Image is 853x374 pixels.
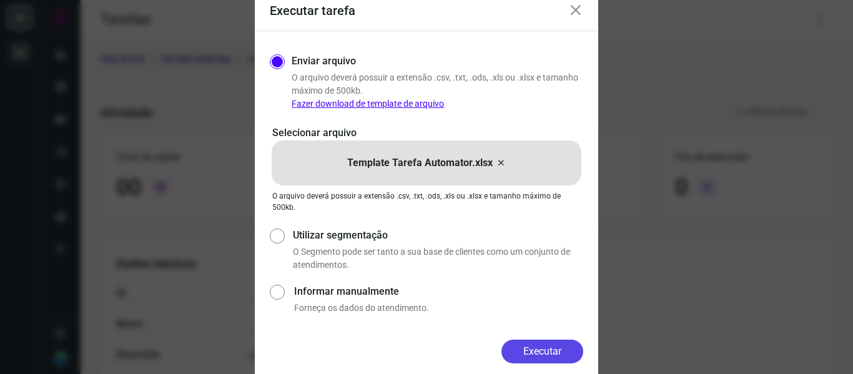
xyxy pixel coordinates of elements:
label: Informar manualmente [294,284,583,299]
a: Fazer download de template de arquivo [292,99,444,109]
p: Template Tarefa Automator.xlsx [347,155,493,170]
h3: Executar tarefa [270,3,355,18]
p: O Segmento pode ser tanto a sua base de clientes como um conjunto de atendimentos. [293,245,583,272]
p: Forneça os dados do atendimento. [294,302,583,315]
label: Enviar arquivo [292,54,356,69]
p: O arquivo deverá possuir a extensão .csv, .txt, .ods, .xls ou .xlsx e tamanho máximo de 500kb. [272,190,581,213]
label: Utilizar segmentação [293,228,583,243]
p: Selecionar arquivo [272,125,581,140]
p: O arquivo deverá possuir a extensão .csv, .txt, .ods, .xls ou .xlsx e tamanho máximo de 500kb. [292,71,583,111]
button: Executar [501,340,583,363]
